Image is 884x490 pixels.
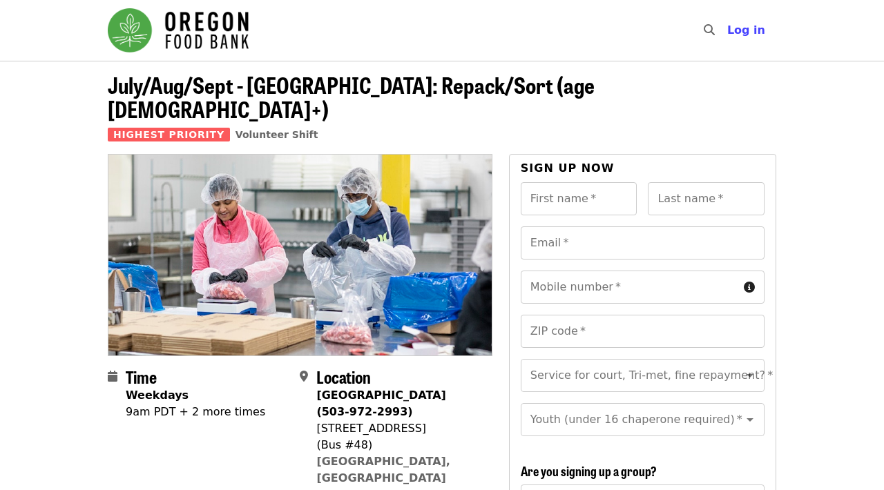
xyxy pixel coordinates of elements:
span: Are you signing up a group? [521,462,657,480]
i: calendar icon [108,370,117,383]
span: Log in [727,23,765,37]
a: Volunteer Shift [236,129,318,140]
img: July/Aug/Sept - Beaverton: Repack/Sort (age 10+) organized by Oregon Food Bank [108,155,492,355]
strong: Weekdays [126,389,189,402]
div: [STREET_ADDRESS] [316,420,481,437]
input: First name [521,182,637,215]
div: 9am PDT + 2 more times [126,404,265,420]
span: Time [126,364,157,389]
i: circle-info icon [744,281,755,294]
span: Location [316,364,371,389]
input: Email [521,226,765,259]
i: map-marker-alt icon [300,370,308,383]
span: July/Aug/Sept - [GEOGRAPHIC_DATA]: Repack/Sort (age [DEMOGRAPHIC_DATA]+) [108,68,595,125]
button: Open [740,410,760,429]
button: Log in [716,17,776,44]
input: Mobile number [521,271,738,304]
img: Oregon Food Bank - Home [108,8,249,52]
input: Search [723,14,734,47]
input: ZIP code [521,315,765,348]
span: Sign up now [521,161,615,175]
div: (Bus #48) [316,437,481,453]
button: Open [740,366,760,385]
input: Last name [648,182,765,215]
span: Highest Priority [108,128,230,141]
i: search icon [704,23,715,37]
strong: [GEOGRAPHIC_DATA] (503-972-2993) [316,389,445,418]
